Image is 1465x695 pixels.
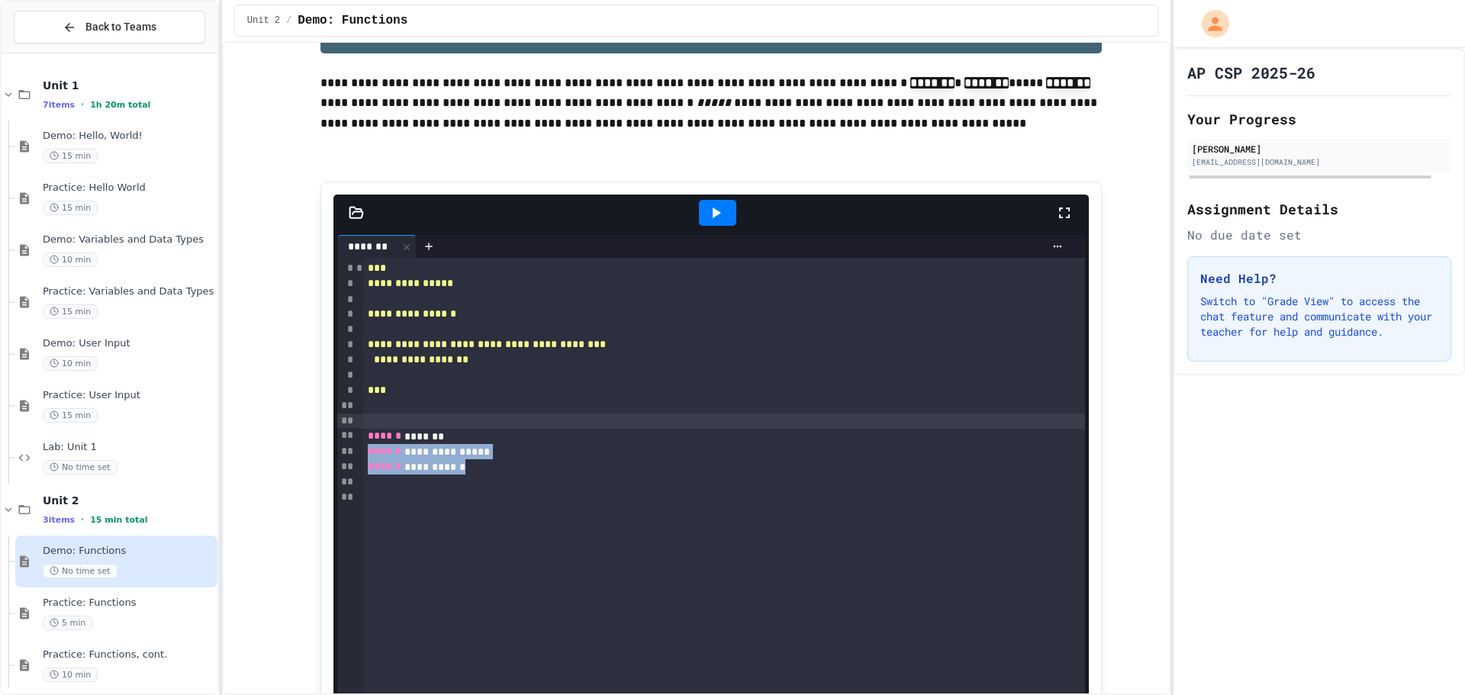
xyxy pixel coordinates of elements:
span: 15 min [43,304,98,319]
p: Switch to "Grade View" to access the chat feature and communicate with your teacher for help and ... [1200,294,1438,339]
span: Practice: Variables and Data Types [43,285,214,298]
span: Demo: Hello, World! [43,130,214,143]
span: • [81,513,84,526]
span: 3 items [43,515,75,525]
span: Demo: Functions [298,11,407,30]
div: [PERSON_NAME] [1192,142,1447,156]
span: 15 min total [90,515,147,525]
span: Practice: Hello World [43,182,214,195]
span: Practice: User Input [43,389,214,402]
span: Unit 2 [43,494,214,507]
span: 15 min [43,408,98,423]
span: 15 min [43,201,98,215]
div: [EMAIL_ADDRESS][DOMAIN_NAME] [1192,156,1447,168]
span: 7 items [43,100,75,110]
span: Unit 2 [247,14,280,27]
span: Unit 1 [43,79,214,92]
h3: Need Help? [1200,269,1438,288]
span: Lab: Unit 1 [43,441,214,454]
span: Back to Teams [85,19,156,35]
span: 10 min [43,253,98,267]
span: Demo: Functions [43,545,214,558]
span: No time set [43,564,118,578]
span: No time set [43,460,118,475]
h2: Assignment Details [1187,198,1451,220]
h2: Your Progress [1187,108,1451,130]
span: Demo: User Input [43,337,214,350]
span: 10 min [43,356,98,371]
span: 15 min [43,149,98,163]
span: / [286,14,291,27]
span: Practice: Functions, cont. [43,648,214,661]
span: 10 min [43,668,98,682]
span: Demo: Variables and Data Types [43,233,214,246]
span: • [81,98,84,111]
h1: AP CSP 2025-26 [1187,62,1315,83]
span: 1h 20m total [90,100,150,110]
div: My Account [1186,6,1233,41]
div: No due date set [1187,226,1451,244]
button: Back to Teams [14,11,205,43]
span: 5 min [43,616,92,630]
span: Practice: Functions [43,597,214,610]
